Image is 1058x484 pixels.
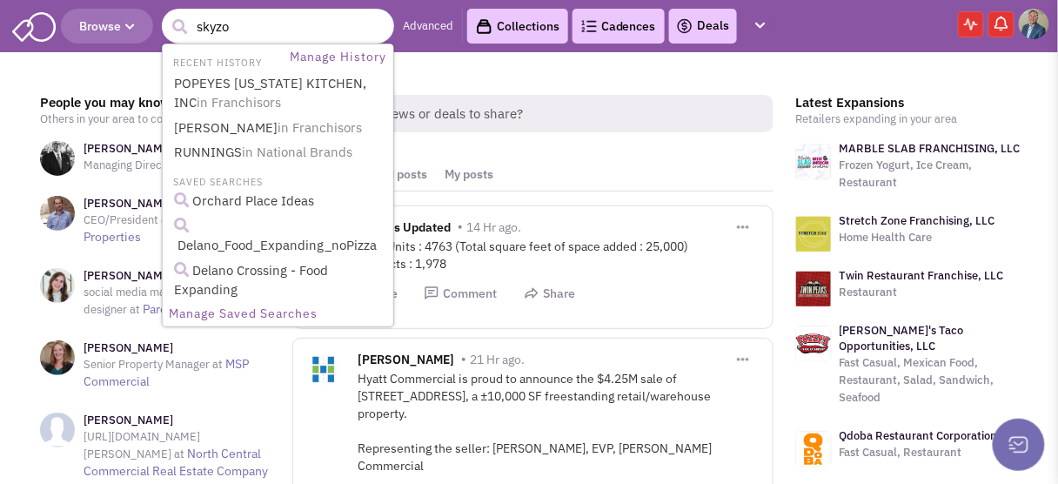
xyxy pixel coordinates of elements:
[840,229,995,246] p: Home Health Care
[676,16,693,37] img: icon-deals.svg
[796,272,831,306] img: logo
[424,286,498,302] button: Comment
[84,196,270,212] h3: [PERSON_NAME]
[796,432,831,467] img: logo
[840,141,1021,156] a: MARBLE SLAB FRANCHISING, LLC
[84,356,249,389] a: MSP Commercial
[84,340,270,356] h3: [PERSON_NAME]
[164,303,392,325] a: Manage Saved Searches
[242,144,352,160] span: in National Brands
[471,352,526,367] span: 21 Hr ago.
[403,18,453,35] a: Advanced
[169,215,391,258] a: Delano_Food_Expanding_noPizza
[164,52,267,71] li: RECENT HISTORY
[796,145,831,179] img: logo
[840,428,998,443] a: Qdoba Restaurant Corporation
[169,141,391,165] a: RUNNINGSin National Brands
[796,217,831,252] img: logo
[358,219,452,239] span: Entities Updated
[12,9,56,42] img: SmartAdmin
[197,94,281,111] span: in Franchisors
[162,9,394,44] input: Search
[573,9,665,44] a: Cadences
[476,18,492,35] img: icon-collection-lavender-black.svg
[143,301,241,317] a: Parcel Real Estate
[796,111,1026,128] p: Retailers expanding in your area
[84,141,254,157] h3: [PERSON_NAME]
[169,117,391,140] a: [PERSON_NAME]in Franchisors
[1019,9,1049,39] img: Brian Merz
[84,158,190,172] span: Managing Director at
[358,238,760,272] div: Total Units : 4763 (Total square feet of space added : 25,000) Contacts : 1,978
[84,446,268,479] a: North Central Commercial Real Estate Company
[79,18,135,34] span: Browse
[467,9,568,44] a: Collections
[467,219,522,235] span: 14 Hr ago.
[437,158,503,191] a: My posts
[278,119,362,136] span: in Franchisors
[796,326,831,361] img: logo
[332,95,773,132] span: Retail news or deals to share?
[840,323,964,353] a: [PERSON_NAME]'s Taco Opportunities, LLC
[840,444,998,461] p: Fast Casual, Restaurant
[164,171,392,190] li: SAVED SEARCHES
[84,285,257,317] span: social media manager and graphic designer at
[169,72,391,115] a: POPEYES [US_STATE] KITCHEN, INCin Franchisors
[40,95,270,111] h3: People you may know
[840,284,1004,301] p: Restaurant
[524,286,576,302] button: Share
[84,413,270,428] h3: [PERSON_NAME]
[581,20,597,32] img: Cadences_logo.png
[169,259,391,302] a: Delano Crossing - Food Expanding
[285,46,392,68] a: Manage History
[840,354,1026,407] p: Fast Casual, Mexican Food, Restaurant, Salad, Sandwich, Seafood
[676,16,730,37] a: Deals
[169,190,391,213] a: Orchard Place Ideas
[84,212,231,245] a: Bluewater Properties
[840,157,1026,192] p: Frozen Yogurt, Ice Cream, Restaurant
[40,413,75,447] img: NoImageAvailable1.jpg
[84,268,270,284] h3: [PERSON_NAME]
[84,429,200,461] span: [URL][DOMAIN_NAME][PERSON_NAME] at
[40,111,270,128] p: Others in your area to connect with
[84,357,223,372] span: Senior Property Manager at
[840,268,1004,283] a: Twin Restaurant Franchise, LLC
[61,9,153,44] button: Browse
[84,212,171,227] span: CEO/President at
[840,213,995,228] a: Stretch Zone Franchising, LLC
[796,95,1026,111] h3: Latest Expansions
[358,352,455,372] span: [PERSON_NAME]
